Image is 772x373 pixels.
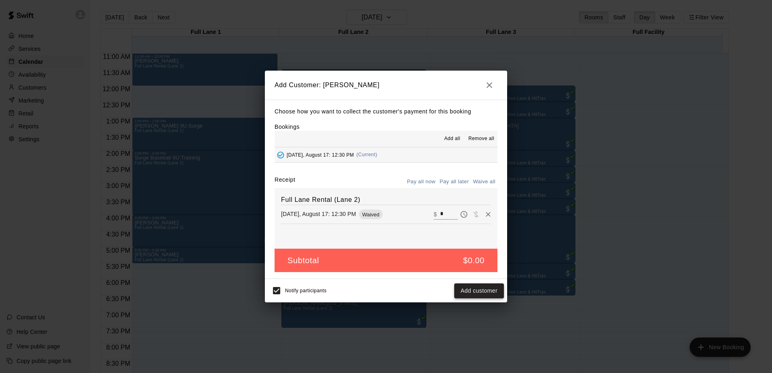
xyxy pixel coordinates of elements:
span: Notify participants [285,288,327,294]
span: Pay later [458,210,470,217]
span: Waive payment [470,210,482,217]
span: (Current) [357,152,378,157]
h6: Full Lane Rental (Lane 2) [281,195,491,205]
button: Added - Collect Payment[DATE], August 17: 12:30 PM(Current) [275,147,497,162]
p: Choose how you want to collect the customer's payment for this booking [275,107,497,117]
button: Pay all now [405,176,438,188]
span: [DATE], August 17: 12:30 PM [287,152,354,157]
button: Pay all later [438,176,471,188]
p: $ [434,210,437,218]
h5: $0.00 [463,255,485,266]
label: Bookings [275,124,300,130]
span: Remove all [468,135,494,143]
button: Add all [439,132,465,145]
h5: Subtotal [287,255,319,266]
button: Add customer [454,283,504,298]
h2: Add Customer: [PERSON_NAME] [265,71,507,100]
span: Add all [444,135,460,143]
button: Remove [482,208,494,220]
p: [DATE], August 17: 12:30 PM [281,210,356,218]
button: Waive all [471,176,497,188]
button: Added - Collect Payment [275,149,287,161]
span: Waived [359,212,383,218]
button: Remove all [465,132,497,145]
label: Receipt [275,176,295,188]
